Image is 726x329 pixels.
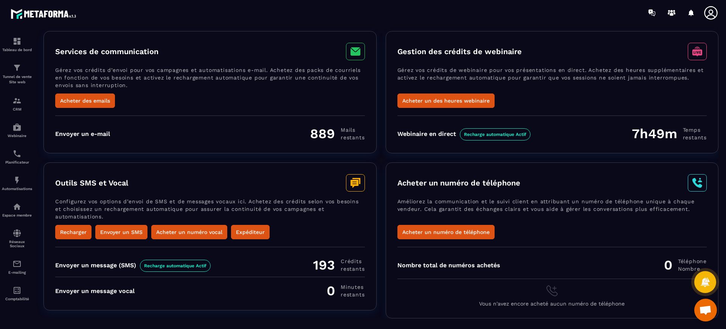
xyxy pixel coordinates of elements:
[397,262,500,269] div: Nombre total de numéros achetés
[397,66,707,94] p: Gérez vos crédits de webinaire pour vos présentations en direct. Achetez des heures supplémentair...
[12,149,22,158] img: scheduler
[2,187,32,191] p: Automatisations
[2,58,32,90] a: formationformationTunnel de vente Site web
[2,143,32,170] a: schedulerschedulerPlanificateur
[341,291,365,298] span: restants
[2,170,32,196] a: automationsautomationsAutomatisations
[2,90,32,117] a: formationformationCRM
[12,176,22,185] img: automations
[341,265,365,273] span: restants
[55,225,92,239] button: Recharger
[683,134,707,141] span: restants
[55,94,115,108] button: Acheter des emails
[397,178,520,187] h3: Acheter un numéro de téléphone
[341,134,365,141] span: restants
[341,283,365,291] span: minutes
[11,7,79,21] img: logo
[55,198,365,225] p: Configurez vos options d’envoi de SMS et de messages vocaux ici. Achetez des crédits selon vos be...
[55,47,158,56] h3: Services de communication
[2,223,32,254] a: social-networksocial-networkRéseaux Sociaux
[313,257,365,273] div: 193
[12,96,22,105] img: formation
[2,117,32,143] a: automationsautomationsWebinaire
[678,265,707,273] span: Nombre
[632,126,707,142] div: 7h49m
[12,37,22,46] img: formation
[55,287,135,295] div: Envoyer un message vocal
[327,283,365,299] div: 0
[664,257,707,273] div: 0
[140,260,211,272] span: Recharge automatique Actif
[2,74,32,85] p: Tunnel de vente Site web
[2,270,32,274] p: E-mailing
[2,107,32,111] p: CRM
[2,280,32,307] a: accountantaccountantComptabilité
[2,196,32,223] a: automationsautomationsEspace membre
[95,225,147,239] button: Envoyer un SMS
[55,262,211,269] div: Envoyer un message (SMS)
[341,257,365,265] span: Crédits
[55,130,110,137] div: Envoyer un e-mail
[12,286,22,295] img: accountant
[310,126,365,142] div: 889
[12,202,22,211] img: automations
[2,48,32,52] p: Tableau de bord
[2,297,32,301] p: Comptabilité
[55,178,128,187] h3: Outils SMS et Vocal
[479,301,625,307] span: Vous n'avez encore acheté aucun numéro de téléphone
[397,130,531,137] div: Webinaire en direct
[2,240,32,248] p: Réseaux Sociaux
[151,225,227,239] button: Acheter un numéro vocal
[678,257,707,265] span: Téléphone
[397,225,495,239] button: Acheter un numéro de téléphone
[694,299,717,321] div: Ouvrir le chat
[55,66,365,94] p: Gérez vos crédits d’envoi pour vos campagnes et automatisations e-mail. Achetez des packs de cour...
[397,94,495,108] button: Acheter un des heures webinaire
[397,47,522,56] h3: Gestion des crédits de webinaire
[2,254,32,280] a: emailemailE-mailing
[683,126,707,134] span: Temps
[460,128,531,140] span: Recharge automatique Actif
[2,160,32,164] p: Planificateur
[397,198,707,225] p: Améliorez la communication et le suivi client en attribuant un numéro de téléphone unique à chaqu...
[12,229,22,238] img: social-network
[341,126,365,134] span: Mails
[2,213,32,217] p: Espace membre
[12,259,22,268] img: email
[2,134,32,138] p: Webinaire
[12,63,22,72] img: formation
[12,123,22,132] img: automations
[231,225,270,239] button: Expéditeur
[2,31,32,58] a: formationformationTableau de bord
